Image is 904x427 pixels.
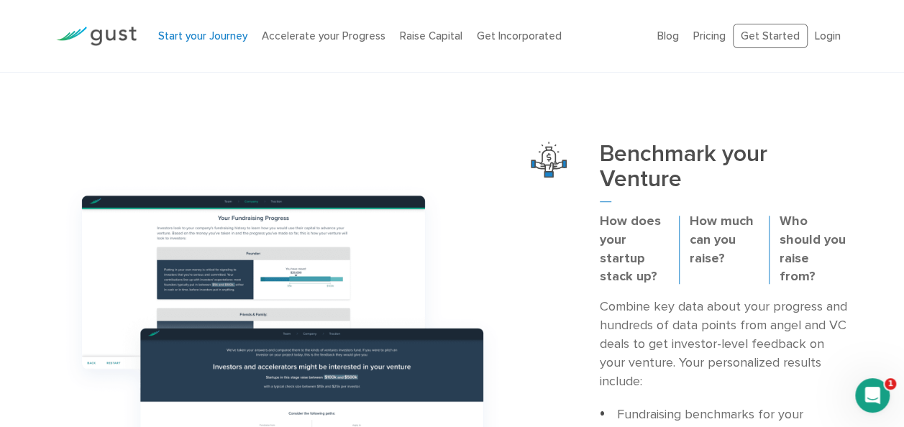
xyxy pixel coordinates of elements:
a: Raise Capital [400,29,462,42]
p: Combine key data about your progress and hundreds of data points from angel and VC deals to get i... [600,298,848,391]
p: Who should you raise from? [780,212,848,287]
a: Accelerate your Progress [262,29,385,42]
h3: Benchmark your Venture [600,142,848,202]
a: Blog [657,29,679,42]
a: Pricing [693,29,726,42]
img: Benchmark Your Venture [531,142,567,178]
a: Get Incorporated [477,29,562,42]
img: Gust Logo [56,27,137,46]
iframe: Chat Widget [832,358,904,427]
a: Start your Journey [158,29,247,42]
p: How much can you raise? [690,212,758,268]
a: Login [815,29,841,42]
a: Get Started [733,24,808,49]
p: How does your startup stack up? [600,212,668,287]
